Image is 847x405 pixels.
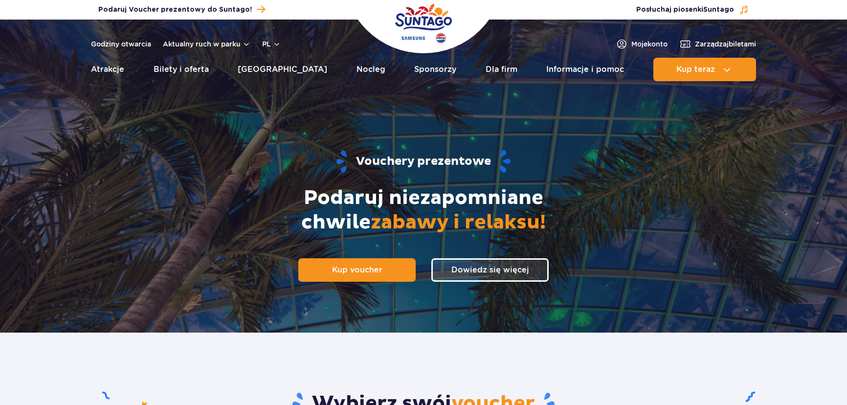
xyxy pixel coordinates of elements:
[451,265,529,274] span: Dowiedz się więcej
[357,58,385,81] a: Nocleg
[163,40,250,48] button: Aktualny ruch w parku
[486,58,517,81] a: Dla firm
[332,265,382,274] span: Kup voucher
[546,58,624,81] a: Informacje i pomoc
[98,3,265,16] a: Podaruj Voucher prezentowy do Suntago!
[109,149,738,174] h1: Vouchery prezentowe
[262,39,281,49] button: pl
[679,38,756,50] a: Zarządzajbiletami
[238,58,327,81] a: [GEOGRAPHIC_DATA]
[636,5,749,15] button: Posłuchaj piosenkiSuntago
[91,39,151,49] a: Godziny otwarcia
[298,258,416,282] a: Kup voucher
[703,6,734,13] span: Suntago
[676,65,715,74] span: Kup teraz
[653,58,756,81] button: Kup teraz
[154,58,209,81] a: Bilety i oferta
[91,58,124,81] a: Atrakcje
[414,58,456,81] a: Sponsorzy
[98,5,252,15] span: Podaruj Voucher prezentowy do Suntago!
[371,210,546,235] span: zabawy i relaksu!
[631,39,668,49] span: Moje konto
[431,258,549,282] a: Dowiedz się więcej
[616,38,668,50] a: Mojekonto
[636,5,734,15] span: Posłuchaj piosenki
[695,39,756,49] span: Zarządzaj biletami
[252,186,595,235] h2: Podaruj niezapomniane chwile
